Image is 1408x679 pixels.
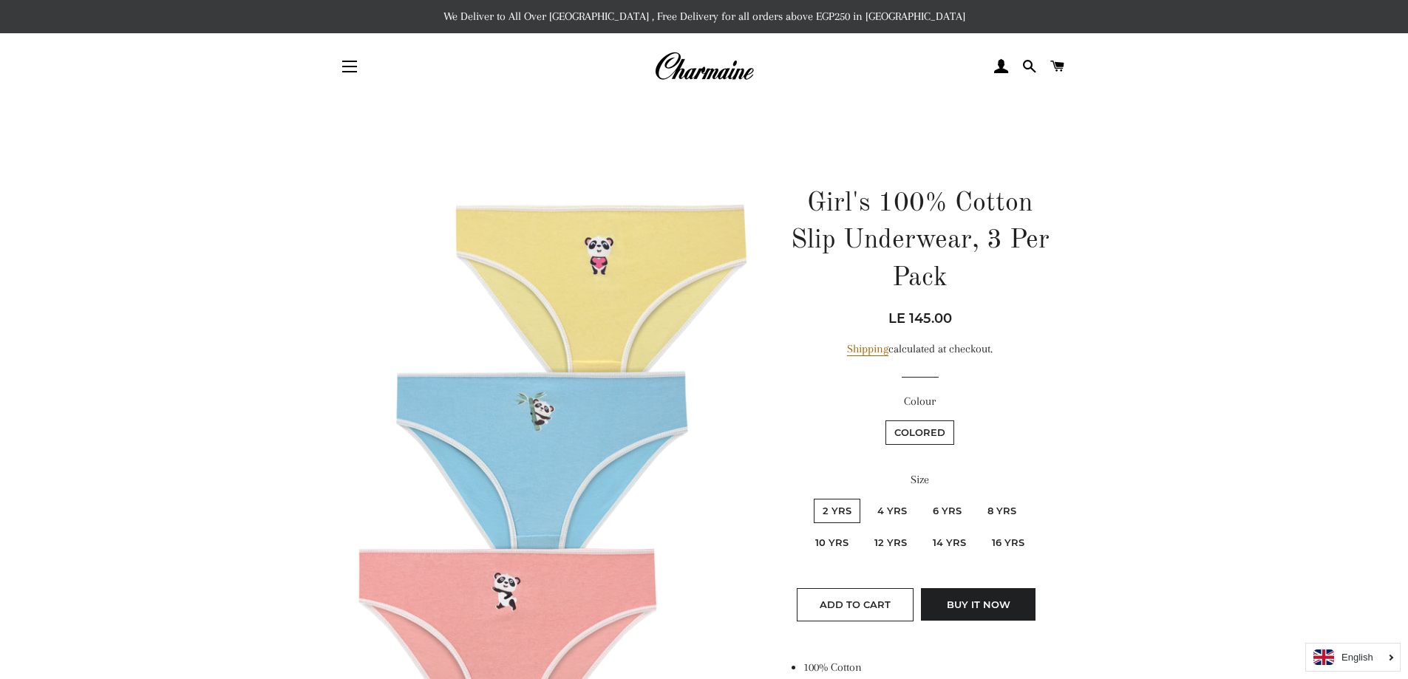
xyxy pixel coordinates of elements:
span: Add to Cart [820,598,891,610]
label: 4 yrs [868,499,916,523]
span: LE 145.00 [888,310,952,327]
label: 6 yrs [924,499,970,523]
div: calculated at checkout. [789,340,1051,358]
span: 100% Cotton [803,661,862,674]
h1: Girl's 100% Cotton Slip Underwear, 3 Per Pack [789,185,1051,297]
label: Size [789,471,1051,489]
a: English [1313,649,1392,665]
label: 8 yrs [979,499,1025,523]
label: 10 yrs [806,530,857,555]
label: 14 yrs [924,530,975,555]
label: 2 yrs [814,499,860,523]
label: Colored [885,420,954,445]
img: Charmaine Egypt [654,50,754,83]
label: Colour [789,392,1051,411]
i: English [1341,652,1373,662]
button: Buy it now [921,588,1035,621]
a: Shipping [847,342,888,356]
button: Add to Cart [797,588,914,621]
label: 16 yrs [983,530,1033,555]
label: 12 yrs [865,530,916,555]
